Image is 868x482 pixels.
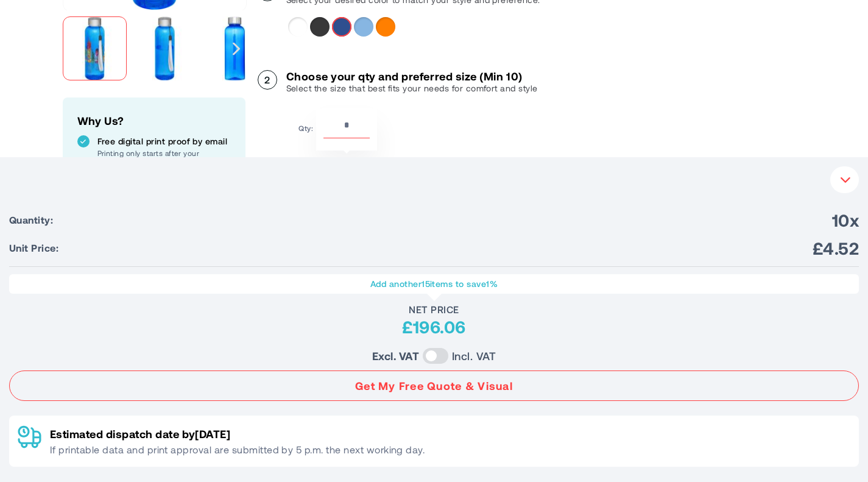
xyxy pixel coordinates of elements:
p: Estimated dispatch date by [50,425,425,442]
div: Transparent clear [288,17,308,37]
img: 10066053_f1_xtqhzsoyd5f1lgw6.jpg [203,16,267,80]
div: Transparent black [310,17,330,37]
p: Add another items to save [15,278,853,290]
p: Free digital print proof by email [97,135,231,147]
td: Stock: [291,154,314,169]
label: Excl. VAT [372,347,419,364]
span: Quantity: [9,214,53,226]
div: £196.06 [9,316,859,338]
label: Incl. VAT [452,347,496,364]
div: Transparent orange [376,17,395,37]
p: If printable data and print approval are submitted by 5 p.m. the next working day. [50,442,425,457]
button: Your Instant Quote [830,166,859,193]
span: [DATE] [195,427,230,441]
h2: Why Us? [77,112,231,129]
td: 2049 [316,154,377,169]
td: Qty: [291,108,314,151]
button: Get My Free Quote & Visual [9,370,859,401]
h3: Choose your qty and preferred size (Min 10) [286,70,538,82]
div: Next [227,10,245,87]
p: Select the size that best fits your needs for comfort and style [286,82,538,94]
span: 15 [422,278,430,289]
div: Transparent light blue [354,17,373,37]
div: Transparent royal blue [332,17,351,37]
p: Printing only starts after your approval [97,147,231,169]
span: £4.52 [813,237,859,259]
img: 10066053_kzfaddygj5l4z9h0.jpg [133,16,197,80]
span: 1% [486,278,498,289]
div: Net Price [9,303,859,316]
span: Unit Price: [9,242,58,254]
img: 10066053_drd_y1_w6qzthq1lcaiob6z.jpg [63,16,127,80]
img: Delivery [18,425,41,448]
span: 10x [832,209,859,231]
